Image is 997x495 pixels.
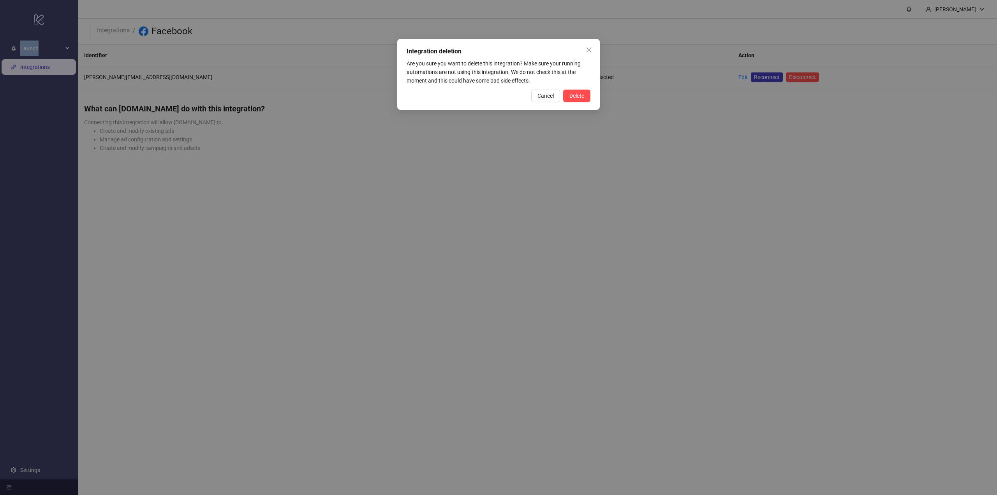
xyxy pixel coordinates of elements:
[586,47,592,53] span: close
[407,59,590,85] div: Are you sure you want to delete this integration? Make sure your running automations are not usin...
[537,93,554,99] span: Cancel
[407,47,590,56] div: Integration deletion
[563,90,590,102] button: Delete
[531,90,560,102] button: Cancel
[583,44,595,56] button: Close
[569,93,584,99] span: Delete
